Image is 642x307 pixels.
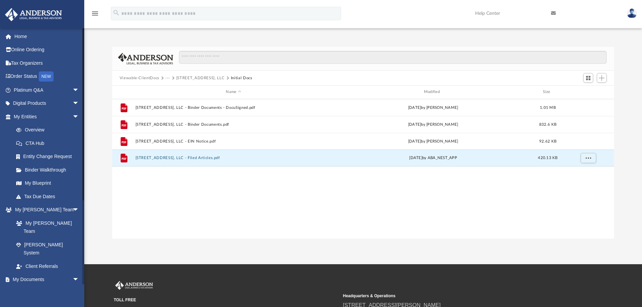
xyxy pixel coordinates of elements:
a: My [PERSON_NAME] Teamarrow_drop_down [5,203,86,217]
span: arrow_drop_down [72,83,86,97]
div: [DATE] by [PERSON_NAME] [335,121,531,127]
div: Name [135,89,332,95]
div: NEW [39,71,54,82]
i: menu [91,9,99,18]
a: menu [91,13,99,18]
a: My Documentsarrow_drop_down [5,273,89,286]
a: My Entitiesarrow_drop_down [5,110,89,123]
small: Headquarters & Operations [343,293,568,299]
div: [DATE] by [PERSON_NAME] [335,138,531,144]
a: Overview [9,123,89,137]
a: Tax Due Dates [9,190,89,203]
span: 1.01 MB [540,105,556,109]
a: Tax Organizers [5,56,89,70]
a: Online Ordering [5,43,89,57]
a: Platinum Q&Aarrow_drop_down [5,83,89,97]
span: arrow_drop_down [72,97,86,111]
a: Home [5,30,89,43]
a: Order StatusNEW [5,70,89,84]
img: User Pic [627,8,637,18]
button: [STREET_ADDRESS], LLC - Binder Documents.pdf [135,122,332,127]
div: [DATE] by ABA_NEST_APP [335,155,531,161]
button: [STREET_ADDRESS], LLC [176,75,225,81]
img: Anderson Advisors Platinum Portal [3,8,64,21]
a: My Blueprint [9,177,86,190]
span: 832.6 KB [539,122,556,126]
div: [DATE] by [PERSON_NAME] [335,104,531,111]
small: TOLL FREE [114,297,338,303]
a: Entity Change Request [9,150,89,163]
button: [STREET_ADDRESS], LLC - Filed Articles.pdf [135,156,332,160]
span: 420.13 KB [538,156,557,160]
button: Viewable-ClientDocs [120,75,159,81]
span: arrow_drop_down [72,203,86,217]
span: arrow_drop_down [72,110,86,124]
i: search [113,9,120,17]
button: [STREET_ADDRESS], LLC - EIN Notice.pdf [135,139,332,144]
button: Add [597,73,607,83]
a: Client Referrals [9,259,86,273]
div: Modified [335,89,531,95]
div: id [564,89,611,95]
img: Anderson Advisors Platinum Portal [114,281,154,290]
a: CTA Hub [9,136,89,150]
a: My [PERSON_NAME] Team [9,216,83,238]
a: [PERSON_NAME] System [9,238,86,259]
div: Size [534,89,561,95]
span: 92.62 KB [539,139,556,143]
span: arrow_drop_down [72,273,86,287]
button: Initial Docs [231,75,252,81]
div: id [115,89,132,95]
input: Search files and folders [179,51,607,64]
button: More options [580,153,596,163]
button: Switch to Grid View [583,73,593,83]
a: Binder Walkthrough [9,163,89,177]
a: Digital Productsarrow_drop_down [5,97,89,110]
div: grid [112,99,614,239]
button: ··· [165,75,170,81]
button: [STREET_ADDRESS], LLC - Binder Documents - DocuSigned.pdf [135,105,332,110]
